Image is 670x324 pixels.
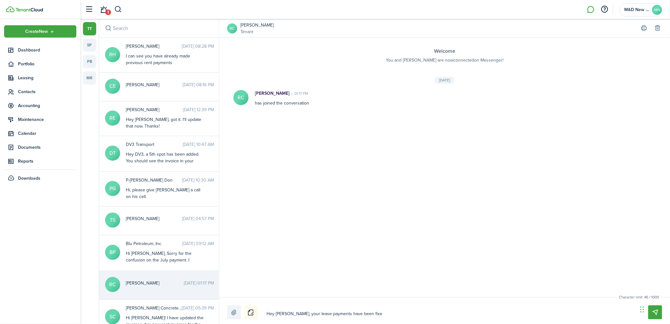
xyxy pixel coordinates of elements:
span: Randy Cook [126,280,184,286]
time: [DATE] 08:16 PM [183,81,214,88]
button: Notice [244,305,258,319]
a: Reports [4,155,76,167]
time: [DATE] 09:12 AM [182,240,214,247]
img: TenantCloud [15,8,43,12]
div: Drag [640,300,644,319]
span: Dashboard [18,47,76,53]
span: Reports [18,158,76,165]
div: has joined the conversation [249,90,576,106]
p: [PERSON_NAME] [255,90,290,97]
span: Create New [26,29,48,34]
avatar-text: DT [105,146,120,161]
span: Slager Concrete Services [126,305,182,311]
span: Calendar [18,130,76,137]
iframe: Chat Widget [638,294,670,324]
time: [DATE] 01:17 PM [184,280,214,286]
button: Open sidebar [83,3,95,15]
div: Hi [PERSON_NAME], Sorry for the confusion on the July payment. I thought since we had already sen... [126,250,205,323]
span: 1 [105,9,111,15]
span: Accounting [18,102,76,109]
avatar-text: RC [105,277,120,292]
img: TenantCloud [6,6,15,12]
a: RC [227,23,237,33]
avatar-text: PG [105,181,120,196]
span: Maintenance [18,116,76,123]
span: Portfolio [18,61,76,67]
div: Hi, please give [PERSON_NAME] a call on his cell. [126,187,205,200]
time: [DATE] 08:28 PM [182,43,214,50]
span: Ruben Herrera [126,43,182,50]
a: sp [83,39,96,52]
input: search [99,19,219,38]
avatar-text: CE [105,79,120,94]
div: I can see you have already made previous rent payments [126,53,205,66]
span: DV3 Transport [126,141,183,148]
span: Robert Elliott [126,106,183,113]
time: [DATE] 05:39 PM [182,305,214,311]
small: Character limit: 46 / 1000 [617,294,661,300]
time: [DATE] 10:30 AM [182,177,214,183]
p: You and [PERSON_NAME] are now connected on Messenger! [232,57,657,63]
div: Hey DV3, a 5th spot has been added. You should see the invoice in your tenant portal. Thx. [126,151,205,171]
avatar-text: TS [105,213,120,228]
a: Dashboard [4,44,76,56]
button: Open resource center [599,4,610,15]
span: Thornton S [126,215,182,222]
a: Tenant [240,28,274,35]
a: Notifications [98,2,110,18]
div: [DATE] [435,77,455,84]
span: Downloads [18,175,40,182]
avatar-text: RE [105,111,120,126]
button: Delete [653,24,662,33]
avatar-text: RH [105,47,120,62]
avatar-text: RC [233,90,249,105]
span: Leasing [18,75,76,81]
span: Contacts [18,88,76,95]
div: Hey [PERSON_NAME], got it. I'll update that now. Thanks! [126,116,205,129]
a: tt [83,22,96,35]
a: [PERSON_NAME] [240,22,274,28]
span: P-Van Gelderen Don [126,177,182,183]
avatar-text: MN [652,5,662,15]
time: 01:17 PM [290,91,308,96]
span: Documents [18,144,76,151]
h3: Welcome [232,47,657,55]
button: Open menu [4,25,76,38]
avatar-text: BP [105,245,120,260]
a: pb [83,55,96,68]
a: mr [83,71,96,85]
time: [DATE] 04:57 PM [182,215,214,222]
time: [DATE] 10:47 AM [183,141,214,148]
span: Charlie Ezuma [126,81,183,88]
button: Search [104,24,113,33]
button: Print [640,24,649,33]
button: Search [114,4,122,15]
time: [DATE] 12:39 PM [183,106,214,113]
span: M&D New Lenox LLC [624,8,649,12]
span: Blu Petroleum, Inc. [126,240,182,247]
